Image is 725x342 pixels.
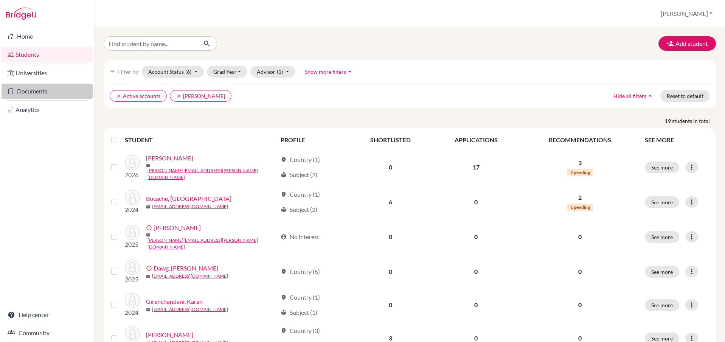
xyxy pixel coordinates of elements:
button: Hide all filtersarrow_drop_up [607,90,660,102]
img: Giranchandani, Krish [125,326,140,341]
a: Students [2,47,93,62]
span: students in total [672,117,716,125]
p: 2025 [125,240,140,249]
th: RECOMMENDATIONS [520,131,640,149]
p: 2 [525,193,636,202]
a: Dawg, [PERSON_NAME] [154,264,218,273]
a: Analytics [2,102,93,117]
div: Country (3) [281,326,320,335]
i: arrow_drop_up [346,68,354,75]
img: Bocache, Salvador [125,190,140,205]
button: Show more filtersarrow_drop_up [298,66,360,78]
button: Account Status(6) [142,66,204,78]
img: Britten, Rachel-Ann [125,225,140,240]
button: clearActive accounts [110,90,167,102]
button: See more [645,299,679,311]
a: [PERSON_NAME][EMAIL_ADDRESS][PERSON_NAME][DOMAIN_NAME] [147,167,277,181]
button: Grad Year [207,66,248,78]
span: location_on [281,269,287,275]
span: Show more filters [305,68,346,75]
p: 2026 [125,170,140,179]
span: Filter by [117,68,139,75]
th: SHORTLISTED [349,131,432,149]
span: local_library [281,309,287,316]
a: [PERSON_NAME][EMAIL_ADDRESS][PERSON_NAME][DOMAIN_NAME] [147,237,277,250]
span: (6) [185,68,191,75]
a: Bocache, [GEOGRAPHIC_DATA] [146,194,231,203]
div: Country (1) [281,190,320,199]
span: account_circle [281,234,287,240]
div: Subject (1) [281,308,317,317]
span: local_library [281,172,287,178]
a: [EMAIL_ADDRESS][DOMAIN_NAME] [152,273,228,280]
span: mail [146,205,151,209]
i: clear [116,93,121,99]
a: Help center [2,307,93,322]
button: Add student [658,36,716,51]
a: Universities [2,65,93,81]
a: [EMAIL_ADDRESS][DOMAIN_NAME] [152,306,228,313]
th: SEE MORE [640,131,713,149]
img: Atzbach, Amelia [125,155,140,170]
button: Advisor(1) [250,66,295,78]
span: location_on [281,157,287,163]
i: filter_list [110,68,116,75]
td: 0 [349,288,432,322]
span: Hide all filters [613,93,646,99]
span: 1 pending [567,204,593,211]
th: STUDENT [125,131,276,149]
td: 0 [432,185,520,219]
div: No interest [281,232,319,241]
button: See more [645,196,679,208]
button: clear[PERSON_NAME] [170,90,231,102]
p: 2024 [125,308,140,317]
td: 0 [349,149,432,185]
a: [PERSON_NAME] [146,330,193,339]
a: [PERSON_NAME] [146,154,193,163]
span: location_on [281,328,287,334]
div: Country (1) [281,155,320,164]
span: mail [146,233,151,237]
span: mail [146,163,151,168]
a: Community [2,325,93,340]
span: mail [146,308,151,312]
button: See more [645,231,679,243]
p: 3 [525,158,636,167]
a: Home [2,29,93,44]
td: 17 [432,149,520,185]
span: location_on [281,294,287,300]
td: 0 [349,255,432,288]
th: APPLICATIONS [432,131,520,149]
span: 2 pending [567,169,593,176]
span: mail [146,274,151,279]
div: Country (5) [281,267,320,276]
span: local_library [281,207,287,213]
span: error_outline [146,225,154,231]
button: See more [645,266,679,278]
input: Find student by name... [104,36,197,51]
i: arrow_drop_up [646,92,654,99]
a: Documents [2,84,93,99]
span: (1) [277,68,283,75]
th: PROFILE [276,131,349,149]
span: error_outline [146,265,154,271]
td: 0 [432,288,520,322]
div: Subject (2) [281,205,317,214]
td: 0 [432,255,520,288]
a: [PERSON_NAME] [154,223,201,232]
span: location_on [281,191,287,197]
td: 0 [349,219,432,255]
a: Giranchandani, Karan [146,297,203,306]
img: Giranchandani, Karan [125,293,140,308]
i: clear [176,93,182,99]
p: 0 [525,232,636,241]
td: 6 [349,185,432,219]
a: [EMAIL_ADDRESS][DOMAIN_NAME] [152,203,228,210]
button: Reset to default [660,90,710,102]
div: Country (1) [281,293,320,302]
button: See more [645,162,679,173]
td: 0 [432,219,520,255]
p: 2025 [125,275,140,284]
p: 0 [525,300,636,309]
p: 2024 [125,205,140,214]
